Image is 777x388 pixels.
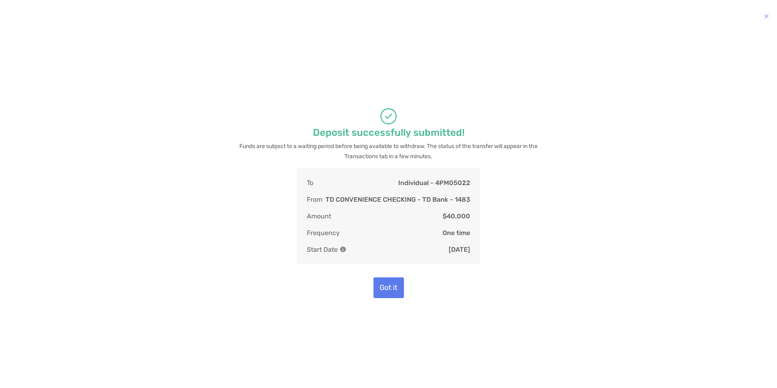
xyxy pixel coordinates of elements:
p: Start Date [307,244,346,255]
p: Deposit successfully submitted! [313,128,464,138]
p: TD CONVENIENCE CHECKING - TD Bank - 1483 [326,194,470,205]
p: $40,000 [443,211,470,221]
p: Frequency [307,228,340,238]
button: Got it [373,277,404,298]
p: To [307,178,313,188]
img: Information Icon [340,246,346,252]
p: Individual - 4PM05022 [398,178,470,188]
p: One time [443,228,470,238]
p: Amount [307,211,331,221]
p: [DATE] [449,244,470,255]
p: From [307,194,322,205]
p: Funds are subject to a waiting period before being available to withdraw. The status of the trans... [236,141,541,161]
